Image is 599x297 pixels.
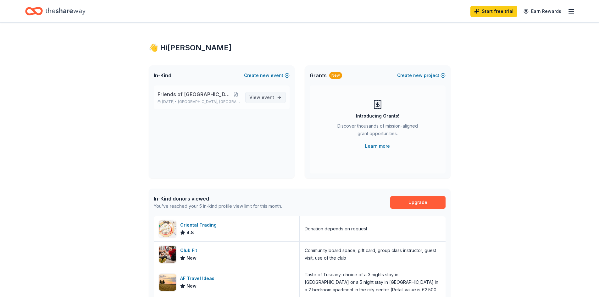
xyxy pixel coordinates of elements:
div: Oriental Trading [180,221,219,229]
a: Home [25,4,86,19]
a: Learn more [365,142,390,150]
div: Taste of Tuscany: choice of a 3 nights stay in [GEOGRAPHIC_DATA] or a 5 night stay in [GEOGRAPHIC... [305,271,441,294]
span: [GEOGRAPHIC_DATA], [GEOGRAPHIC_DATA] [178,99,240,104]
div: New [329,72,342,79]
div: Community board space, gift card, group class instructor, guest visit, use of the club [305,247,441,262]
button: Createnewevent [244,72,290,79]
button: Createnewproject [397,72,446,79]
img: Image for Club Fit [159,246,176,263]
span: new [413,72,423,79]
span: Friends of [GEOGRAPHIC_DATA] 5k Run/Walk [158,91,232,98]
img: Image for AF Travel Ideas [159,274,176,291]
div: Introducing Grants! [356,112,399,120]
a: Upgrade [390,196,446,209]
a: Earn Rewards [520,6,565,17]
span: View [249,94,274,101]
span: In-Kind [154,72,171,79]
span: new [260,72,269,79]
div: You've reached your 5 in-kind profile view limit for this month. [154,202,282,210]
span: event [262,95,274,100]
span: 4.8 [186,229,194,236]
img: Image for Oriental Trading [159,220,176,237]
div: 👋 Hi [PERSON_NAME] [149,43,451,53]
div: Donation depends on request [305,225,367,233]
div: Club Fit [180,247,200,254]
a: Start free trial [470,6,517,17]
div: In-Kind donors viewed [154,195,282,202]
div: AF Travel Ideas [180,275,217,282]
a: View event [245,92,286,103]
p: [DATE] • [158,99,240,104]
span: New [186,254,197,262]
span: New [186,282,197,290]
span: Grants [310,72,327,79]
div: Discover thousands of mission-aligned grant opportunities. [335,122,420,140]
